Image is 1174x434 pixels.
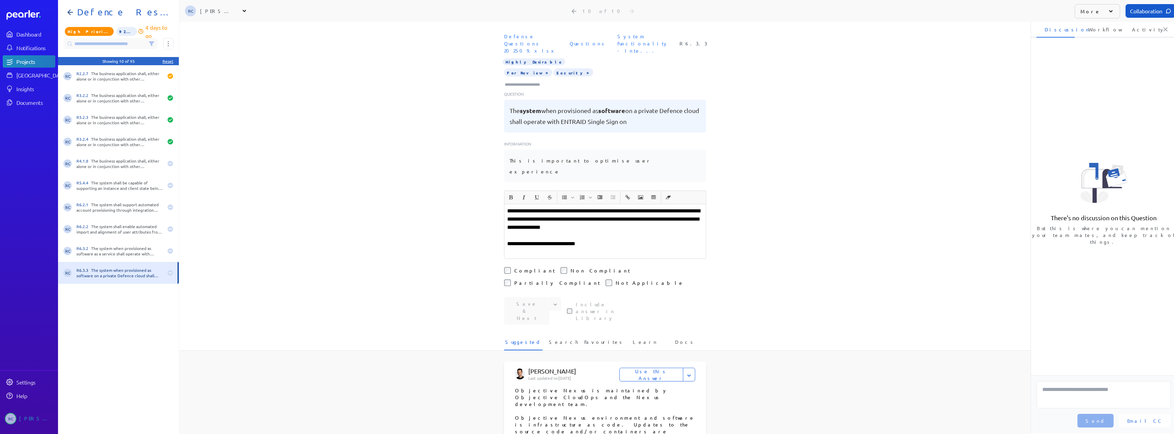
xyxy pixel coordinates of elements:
span: Underline [531,192,543,203]
a: Projects [3,55,55,68]
p: Last updated on [DATE] [528,375,619,381]
p: Information [504,141,706,147]
li: Workflow [1080,21,1118,38]
button: Clear Formatting [662,192,674,203]
span: Insert link [621,192,634,203]
span: Decrease Indent [607,192,619,203]
div: Projects [16,58,55,65]
a: Settings [3,376,55,388]
div: Notifications [16,44,55,51]
div: Showing 10 of 95 [102,58,135,64]
div: The business application shall, either alone or in conjunction with other applications, be able t... [76,93,163,103]
button: Insert Image [635,192,646,203]
label: Non Compliant [571,267,630,274]
span: Search [549,338,578,350]
div: Help [16,392,55,399]
p: Objective Nexus is maintained by Objective CloudOps and the Nexus development team. [515,387,695,407]
span: system [520,107,541,114]
span: R5.4.4 [76,180,91,185]
button: Insert Unordered List [559,192,570,203]
span: R6.2.2 [76,224,91,229]
span: Priority [65,27,114,36]
p: More [1080,8,1101,15]
div: The system when provisioned as software as a service shall operate with ENTRAID Single Sign on [76,246,163,256]
div: [GEOGRAPHIC_DATA] [16,72,67,79]
button: Bold [505,192,517,203]
span: R2.2.7 [76,71,91,76]
button: Send [1077,414,1114,428]
button: Underline [531,192,543,203]
div: The business application shall, either alone or in conjunction with other applications, be able t... [76,136,163,147]
span: R3.2.3 [76,114,91,120]
button: Insert Ordered List [576,192,588,203]
span: Robert Craig [63,94,72,102]
div: The system shall enable automated import and alignment of user attributes from ENTRAID [76,224,163,235]
span: R6.2.1 [76,202,91,207]
img: James Layton [515,368,525,379]
div: The system shall be capable of supporting an instance and client state being disconnected from on... [76,180,163,191]
span: 92% of Questions Completed [116,27,137,36]
span: Insert Ordered List [576,192,593,203]
div: The business application shall, either alone or in conjunction with other applications, be able t... [76,114,163,125]
span: For Review [504,68,552,76]
pre: The when provisioned as on a private Defence cloud shall operate with ENTRAID Single Sign on [510,105,701,127]
span: Italic [518,192,530,203]
span: Sheet: Questions [567,37,609,50]
span: Security [554,68,593,76]
p: Question [504,91,706,97]
span: Reference Number: R6.3.3 [677,37,710,50]
span: Document: Defense Questions 202509.xlsx [501,30,561,57]
a: Notifications [3,42,55,54]
a: Documents [3,96,55,109]
div: [PERSON_NAME] [200,8,234,14]
span: Favourites [584,338,624,350]
p: 4 days to go [145,23,173,40]
label: Not Applicable [616,279,684,286]
span: R3.2.4 [76,136,91,142]
span: Section: System Functionality - Integration - Security [615,30,671,57]
span: Learn [633,338,658,350]
a: RC[PERSON_NAME] [3,410,55,427]
span: Docs [675,338,695,350]
p: There's no discussion on this Question [1051,214,1157,222]
li: Activity [1124,21,1162,38]
button: Tag at index 0 with value ForReview focussed. Press backspace to remove [544,69,549,76]
span: Robert Craig [63,159,72,168]
li: Discussion [1036,21,1075,38]
a: Dashboard [3,28,55,40]
span: Insert Image [634,192,647,203]
div: The business application shall, either alone or in conjunction with other applications be designe... [76,71,163,82]
button: Strike through [544,192,556,203]
button: Tag at index 1 with value Security focussed. Press backspace to remove [585,69,590,76]
span: R3.2.2 [76,93,91,98]
button: Use this Answer [619,368,683,381]
span: Send [1086,417,1105,424]
p: [PERSON_NAME] [528,367,629,375]
span: Robert Craig [63,72,72,80]
button: Expand [683,368,695,381]
span: Insert table [647,192,660,203]
span: R4.1.8 [76,158,91,164]
span: Robert Craig [185,5,196,16]
a: Help [3,390,55,402]
div: The system shall support automated account provisioning through integration with ServiceNow and/o... [76,202,163,213]
a: Dashboard [6,10,55,20]
span: Robert Craig [5,413,16,424]
div: Documents [16,99,55,106]
div: Settings [16,379,55,386]
span: Robert Craig [63,203,72,211]
div: The system when provisioned as software on a private Defence cloud shall operate with ENTRAID Sin... [76,267,163,278]
label: This checkbox controls whether your answer will be included in the Answer Library for future use [576,301,634,321]
div: [PERSON_NAME] [19,413,53,424]
span: Robert Craig [63,269,72,277]
div: Insights [16,85,55,92]
input: This checkbox controls whether your answer will be included in the Answer Library for future use [567,308,572,314]
a: Insights [3,83,55,95]
button: Increase Indent [594,192,606,203]
span: Robert Craig [63,225,72,233]
label: Compliant [514,267,555,274]
div: Reset [162,58,173,64]
span: R6.3.3 [76,267,91,273]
